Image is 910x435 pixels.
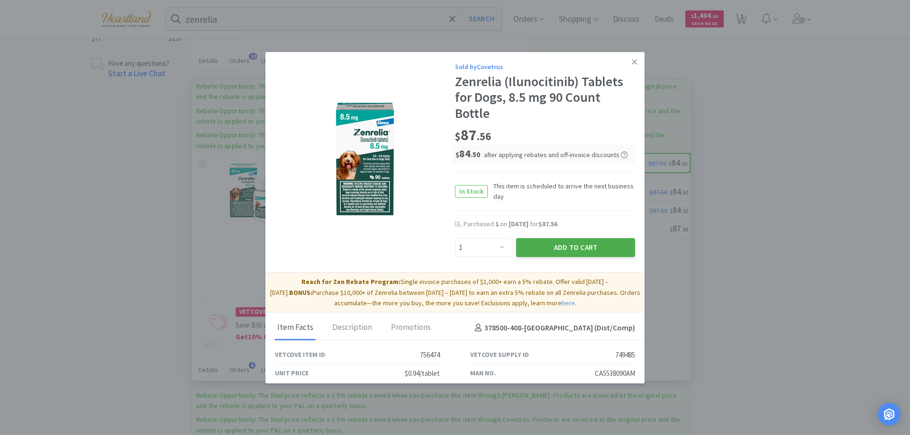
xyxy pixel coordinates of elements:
[471,150,480,159] span: . 50
[878,403,901,426] div: Open Intercom Messenger
[455,74,635,122] div: Zenrelia (Ilunocitinib) Tablets for Dogs, 8.5 mg 90 Count Bottle
[477,130,491,143] span: . 56
[538,220,557,228] span: $87.56
[615,349,635,361] div: 749485
[484,151,628,159] span: after applying rebates and off-invoice discounts
[289,288,312,297] strong: BONUS:
[455,130,461,143] span: $
[495,220,499,228] span: 1
[471,322,635,334] h4: 378500-408 - [GEOGRAPHIC_DATA] (Dist/Comp)
[464,220,635,229] div: Purchased on for
[509,220,528,228] span: [DATE]
[405,368,440,379] div: $0.94/tablet
[562,299,575,307] a: here
[301,277,400,286] strong: Reach for Zen Rebate Program:
[275,316,316,340] div: Item Facts
[455,186,487,197] span: In Stock
[595,368,635,379] div: CA5538090AM
[455,147,480,160] span: 84
[420,349,440,361] div: 756474
[330,100,400,218] img: 5015e99211314ae4a1fabb9a7dbb277e_749485.png
[455,62,635,72] div: Sold by Covetrus
[455,150,459,159] span: $
[275,349,325,360] div: Vetcove Item ID
[470,368,496,378] div: Man No.
[516,238,635,257] button: Add to Cart
[488,181,635,202] span: This item is scheduled to arrive the next business day
[269,276,641,308] p: Single invoice purchases of $1,000+ earn a 5% rebate. Offer valid [DATE] – [DATE]. Purchase $10,0...
[275,368,309,378] div: Unit Price
[470,349,529,360] div: Vetcove Supply ID
[389,316,433,340] div: Promotions
[455,125,491,144] span: 87
[330,316,374,340] div: Description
